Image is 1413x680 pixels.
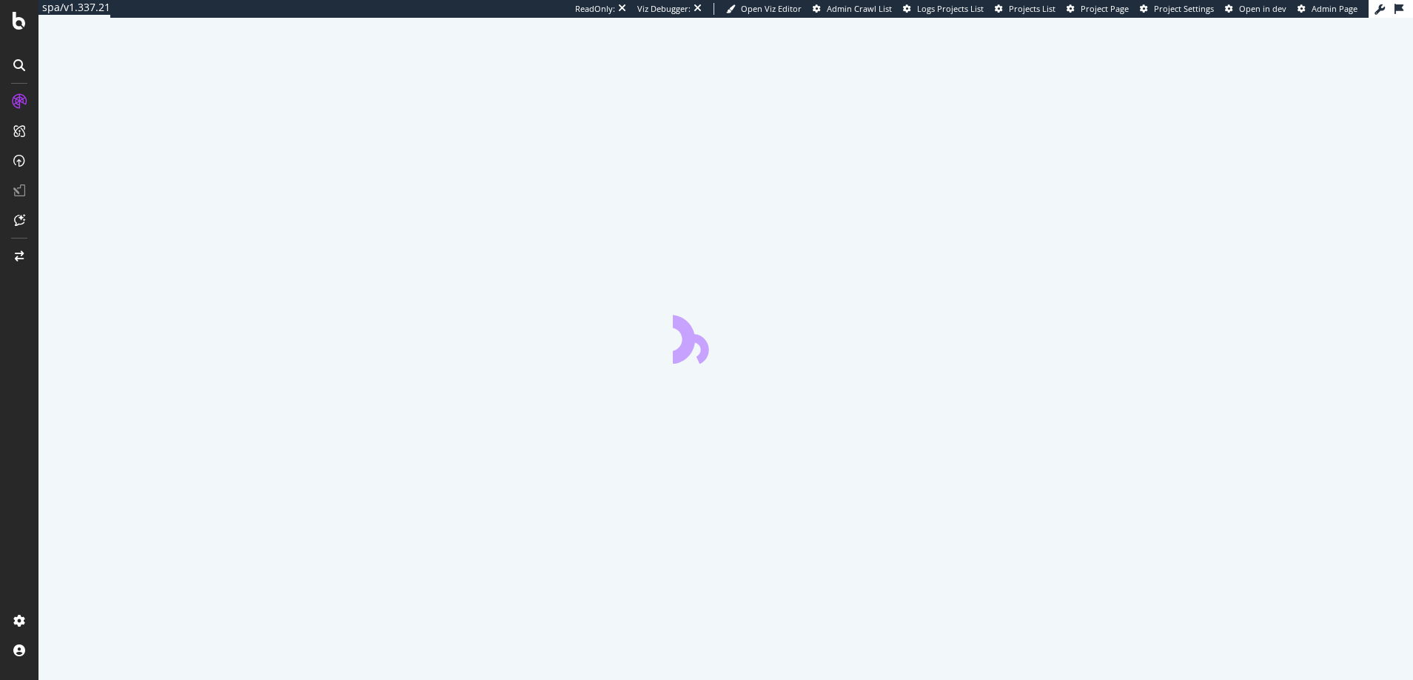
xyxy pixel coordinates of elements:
a: Projects List [995,3,1055,15]
a: Open Viz Editor [726,3,802,15]
span: Logs Projects List [917,3,984,14]
a: Project Settings [1140,3,1214,15]
div: animation [673,310,779,364]
span: Projects List [1009,3,1055,14]
span: Open in dev [1239,3,1286,14]
span: Project Page [1081,3,1129,14]
span: Admin Page [1312,3,1357,14]
div: ReadOnly: [575,3,615,15]
a: Open in dev [1225,3,1286,15]
a: Logs Projects List [903,3,984,15]
a: Project Page [1067,3,1129,15]
span: Open Viz Editor [741,3,802,14]
a: Admin Page [1298,3,1357,15]
span: Project Settings [1154,3,1214,14]
div: Viz Debugger: [637,3,691,15]
a: Admin Crawl List [813,3,892,15]
span: Admin Crawl List [827,3,892,14]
